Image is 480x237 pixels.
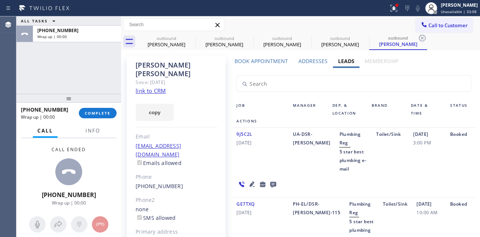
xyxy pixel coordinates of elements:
[232,117,282,125] div: Actions
[37,27,78,34] span: [PHONE_NUMBER]
[298,57,328,65] label: Addresses
[37,127,53,134] span: Call
[137,215,142,220] input: SMS allowed
[328,102,367,117] div: Dep. & Location
[136,228,217,236] div: Primary address
[288,102,328,117] div: Manager
[85,110,111,116] span: COMPLETE
[136,104,174,121] button: copy
[71,216,87,233] button: Open dialpad
[81,124,105,138] button: Info
[33,124,58,138] button: Call
[312,33,368,50] div: Jennifer Logan
[236,208,284,217] span: [DATE]
[412,3,423,13] button: Mute
[365,57,398,65] label: Membership
[236,131,252,137] span: 9J5C2L
[92,216,108,233] button: Hang up
[86,127,100,134] span: Info
[52,200,86,206] span: Wrap up | 00:00
[138,41,195,48] div: [PERSON_NAME]
[428,22,468,29] span: Call to Customer
[136,159,182,166] label: Emails allowed
[339,131,360,146] span: Plumbing Reg
[235,57,288,65] label: Book Appointment
[136,183,183,190] a: [PHONE_NUMBER]
[21,114,55,120] span: Wrap up | 00:00
[312,35,368,41] div: outbound
[288,130,335,173] div: UA-DSR-[PERSON_NAME]
[236,201,254,207] span: GE7TXQ
[312,41,368,48] div: [PERSON_NAME]
[124,19,224,31] input: Search
[16,16,63,25] button: ALL TASKS
[29,216,46,233] button: Mute
[441,2,478,8] div: [PERSON_NAME]
[254,35,310,41] div: outbound
[416,208,441,217] span: 10:00 AM
[406,102,445,117] div: Date & Time
[21,18,48,24] span: ALL TASKS
[136,173,217,181] div: Phone
[136,142,181,158] a: [EMAIL_ADDRESS][DOMAIN_NAME]
[446,130,476,173] div: Booked
[136,196,217,205] div: Phone2
[136,132,217,141] div: Email
[196,35,253,41] div: outbound
[136,61,217,78] div: [PERSON_NAME] [PERSON_NAME]
[21,106,68,113] span: [PHONE_NUMBER]
[254,41,310,48] div: [PERSON_NAME]
[196,41,253,48] div: [PERSON_NAME]
[409,130,446,173] div: [DATE]
[446,102,476,117] div: Status
[79,108,117,118] button: COMPLETE
[367,102,406,117] div: Brand
[370,41,426,47] div: [PERSON_NAME]
[349,201,371,216] span: Plumbing Reg
[232,102,288,117] div: Job
[413,138,441,147] span: 3:00 PM
[138,35,195,41] div: outbound
[338,57,354,65] label: Leads
[138,33,195,50] div: Patricia Wheeler
[136,205,217,222] div: none
[372,130,409,173] div: Toilet/Sink
[254,33,310,50] div: Christina Higa
[370,35,426,41] div: outbound
[50,216,66,233] button: Open directory
[339,149,366,172] span: 5 star best plumbing e-mail
[42,191,96,199] span: [PHONE_NUMBER]
[37,34,67,39] span: Wrap up | 00:00
[415,18,473,32] button: Call to Customer
[136,214,176,221] label: SMS allowed
[236,138,284,147] span: [DATE]
[137,160,142,165] input: Emails allowed
[237,76,470,91] input: Search
[370,33,426,49] div: Jennifer Logan
[52,146,86,153] span: Call ended
[136,78,217,87] div: Since: [DATE]
[441,9,477,14] span: Unavailable | 33:08
[136,87,166,94] a: link to CRM
[196,33,253,50] div: Cynthia Garrett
